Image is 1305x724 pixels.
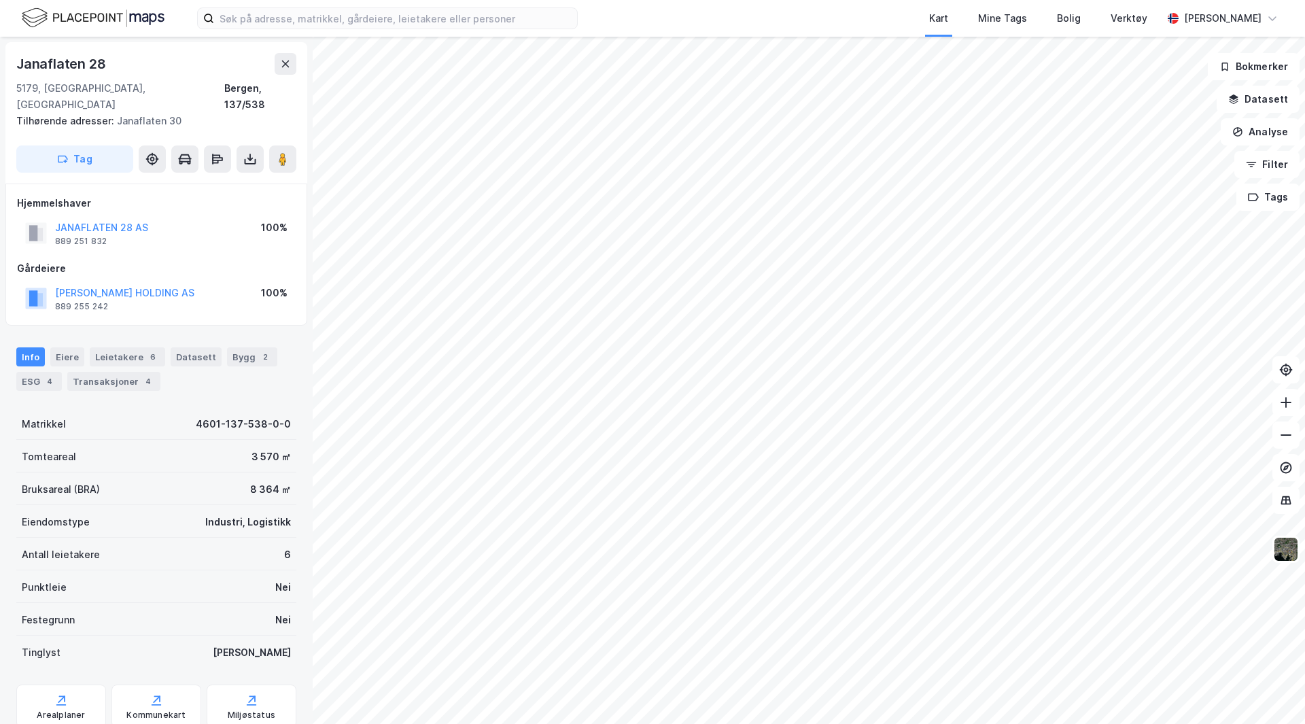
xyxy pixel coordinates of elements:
[16,80,224,113] div: 5179, [GEOGRAPHIC_DATA], [GEOGRAPHIC_DATA]
[228,710,275,721] div: Miljøstatus
[1111,10,1147,27] div: Verktøy
[261,285,288,301] div: 100%
[205,514,291,530] div: Industri, Logistikk
[213,644,291,661] div: [PERSON_NAME]
[261,220,288,236] div: 100%
[16,347,45,366] div: Info
[1221,118,1300,145] button: Analyse
[258,350,272,364] div: 2
[22,6,164,30] img: logo.f888ab2527a4732fd821a326f86c7f29.svg
[37,710,85,721] div: Arealplaner
[22,579,67,596] div: Punktleie
[50,347,84,366] div: Eiere
[16,113,285,129] div: Janaflaten 30
[224,80,296,113] div: Bergen, 137/538
[275,612,291,628] div: Nei
[275,579,291,596] div: Nei
[141,375,155,388] div: 4
[126,710,186,721] div: Kommunekart
[1236,184,1300,211] button: Tags
[978,10,1027,27] div: Mine Tags
[284,547,291,563] div: 6
[171,347,222,366] div: Datasett
[22,547,100,563] div: Antall leietakere
[90,347,165,366] div: Leietakere
[250,481,291,498] div: 8 364 ㎡
[929,10,948,27] div: Kart
[1217,86,1300,113] button: Datasett
[67,372,160,391] div: Transaksjoner
[22,481,100,498] div: Bruksareal (BRA)
[1234,151,1300,178] button: Filter
[1208,53,1300,80] button: Bokmerker
[16,53,108,75] div: Janaflaten 28
[22,416,66,432] div: Matrikkel
[22,449,76,465] div: Tomteareal
[17,195,296,211] div: Hjemmelshaver
[22,612,75,628] div: Festegrunn
[227,347,277,366] div: Bygg
[16,372,62,391] div: ESG
[43,375,56,388] div: 4
[214,8,577,29] input: Søk på adresse, matrikkel, gårdeiere, leietakere eller personer
[22,644,60,661] div: Tinglyst
[55,301,108,312] div: 889 255 242
[1273,536,1299,562] img: 9k=
[1184,10,1261,27] div: [PERSON_NAME]
[196,416,291,432] div: 4601-137-538-0-0
[1237,659,1305,724] div: Kontrollprogram for chat
[22,514,90,530] div: Eiendomstype
[146,350,160,364] div: 6
[251,449,291,465] div: 3 570 ㎡
[16,145,133,173] button: Tag
[1057,10,1081,27] div: Bolig
[1237,659,1305,724] iframe: Chat Widget
[16,115,117,126] span: Tilhørende adresser:
[55,236,107,247] div: 889 251 832
[17,260,296,277] div: Gårdeiere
